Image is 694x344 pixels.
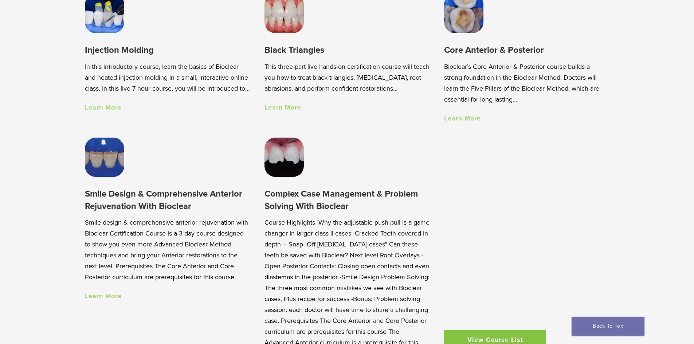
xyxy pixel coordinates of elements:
[85,103,122,111] a: Learn More
[444,61,609,105] p: Bioclear’s Core Anterior & Posterior course builds a strong foundation in the Bioclear Method. Do...
[264,103,301,111] a: Learn More
[85,292,122,300] a: Learn More
[264,44,430,56] h3: Black Triangles
[85,61,250,94] p: In this introductory course, learn the basics of Bioclear and heated injection molding in a small...
[264,61,430,94] p: This three-part live hands-on certification course will teach you how to treat black triangles, [...
[85,188,250,212] h3: Smile Design & Comprehensive Anterior Rejuvenation With Bioclear
[444,44,609,56] h3: Core Anterior & Posterior
[85,217,250,282] p: Smile design & comprehensive anterior rejuvenation with Bioclear Certification Course is a 3-day ...
[572,317,644,336] a: Back To Top
[444,114,481,122] a: Learn More
[85,44,250,56] h3: Injection Molding
[264,188,430,212] h3: Complex Case Management & Problem Solving With Bioclear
